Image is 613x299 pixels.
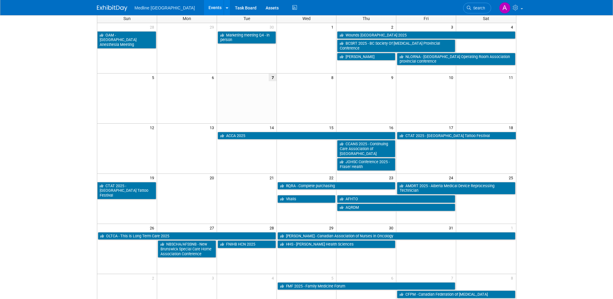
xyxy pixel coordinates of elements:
span: Medline [GEOGRAPHIC_DATA] [135,5,195,10]
a: NLORNA - [GEOGRAPHIC_DATA] Operating Room Association provincial conference [397,53,515,65]
a: CTAT 2025 - [GEOGRAPHIC_DATA] Tattoo Festival [97,182,156,199]
a: Wounds [GEOGRAPHIC_DATA] 2025 [337,31,515,39]
span: 28 [269,224,277,232]
span: 25 [508,174,516,181]
span: 21 [269,174,277,181]
span: 6 [391,274,396,282]
a: NBSCHA/AFSSNB - New Brunswick Special Care Home Association Conference [158,240,216,258]
a: AQRDM [337,204,455,211]
a: CCANS 2025 - Continuing Care Association of [GEOGRAPHIC_DATA] [337,140,395,157]
span: Fri [424,16,429,21]
span: 27 [209,224,217,232]
a: Search [463,3,491,13]
span: 3 [211,274,217,282]
a: BCSRT 2025 - BC Society Of [MEDICAL_DATA] Provincial Conference [337,40,455,52]
span: 1 [331,23,336,31]
a: HHS - [PERSON_NAME] Health Sciences [277,240,396,248]
span: 7 [269,74,277,81]
span: 20 [209,174,217,181]
span: 17 [448,124,456,131]
span: 5 [331,274,336,282]
span: Search [471,6,485,10]
span: 23 [388,174,396,181]
span: 11 [508,74,516,81]
span: Wed [302,16,311,21]
span: 22 [329,174,336,181]
span: 16 [388,124,396,131]
span: 12 [149,124,157,131]
a: CFPM - Canadian Federation of [MEDICAL_DATA] [397,290,515,298]
a: JOHSC Conference 2025 - Fraser Health [337,158,395,170]
span: 14 [269,124,277,131]
a: [PERSON_NAME] - Canadian Association of Nurses in Oncology [277,232,515,240]
a: OLTCA - This is Long Term Care 2025 [98,232,276,240]
span: 5 [151,74,157,81]
a: FNIHB HCN 2025 [218,240,276,248]
a: RQRA - Complete purchasing [277,182,396,190]
span: 18 [508,124,516,131]
span: Tue [243,16,250,21]
span: 30 [269,23,277,31]
span: 8 [331,74,336,81]
span: 28 [149,23,157,31]
a: FMF 2025 - Family Medicine Forum [277,282,456,290]
span: 1 [511,224,516,232]
span: 4 [511,23,516,31]
a: AFHTO [337,195,455,203]
span: Mon [183,16,191,21]
span: Sun [123,16,131,21]
a: Marketing meeting Q4 - in person [218,31,276,44]
img: ExhibitDay [97,5,127,11]
span: 10 [448,74,456,81]
span: 26 [149,224,157,232]
span: 8 [511,274,516,282]
span: 15 [329,124,336,131]
span: 30 [388,224,396,232]
a: OAM - [GEOGRAPHIC_DATA] Anesthesia Meeting [97,31,156,49]
span: 13 [209,124,217,131]
span: 2 [391,23,396,31]
a: AMDRT 2025 - Alberta Medical Device Reprocessing Technician [397,182,515,194]
a: ACCA 2025 [218,132,396,140]
span: 7 [450,274,456,282]
span: 29 [209,23,217,31]
a: CTAT 2025 - [GEOGRAPHIC_DATA] Tattoo Festival [397,132,516,140]
span: 31 [448,224,456,232]
span: 24 [448,174,456,181]
span: 4 [271,274,277,282]
img: Angela Douglas [499,2,511,14]
span: 29 [329,224,336,232]
span: 3 [450,23,456,31]
span: 6 [211,74,217,81]
a: Vitalis [277,195,336,203]
span: 2 [151,274,157,282]
span: Sat [483,16,489,21]
span: 9 [391,74,396,81]
a: [PERSON_NAME] [337,53,395,61]
span: 19 [149,174,157,181]
span: Thu [363,16,370,21]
